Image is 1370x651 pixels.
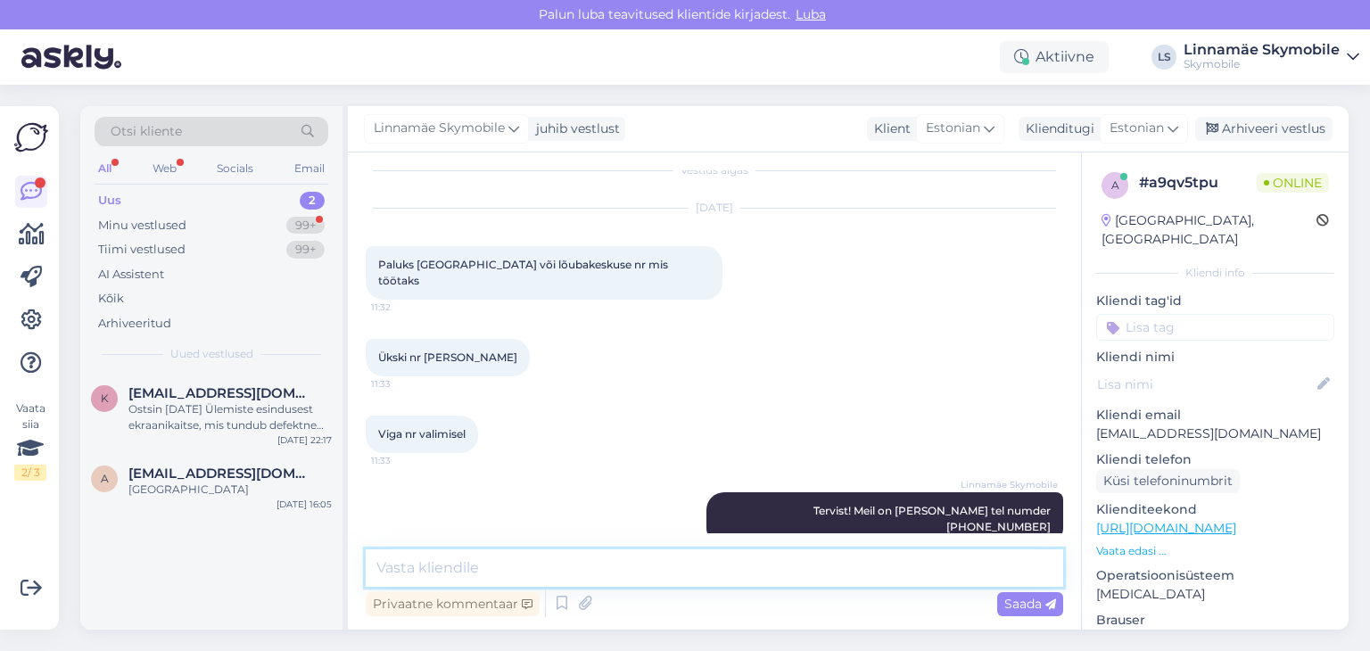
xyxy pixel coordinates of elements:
span: Saada [1004,596,1056,612]
div: Ostsin [DATE] Ülemiste esindusest ekraanikaitse, mis tundub defektne [PERSON_NAME] ta ekraanile. ... [128,401,332,433]
p: Kliendi email [1096,406,1334,424]
span: 11:33 [371,377,438,391]
div: Arhiveeritud [98,315,171,333]
div: [GEOGRAPHIC_DATA] [128,482,332,498]
div: 2 [300,192,325,210]
span: Otsi kliente [111,122,182,141]
div: Klient [867,119,911,138]
div: LS [1151,45,1176,70]
span: Ükski nr [PERSON_NAME] [378,350,517,364]
div: Web [149,157,180,180]
p: Klienditeekond [1096,500,1334,519]
span: Estonian [1110,119,1164,138]
div: Socials [213,157,257,180]
div: Kõik [98,290,124,308]
div: 99+ [286,217,325,235]
div: Minu vestlused [98,217,186,235]
div: juhib vestlust [529,119,620,138]
div: Kliendi info [1096,265,1334,281]
span: k [101,391,109,405]
span: karlroberttoome@gmail.com [128,385,314,401]
span: Uued vestlused [170,346,253,362]
div: AI Assistent [98,266,164,284]
p: Kliendi nimi [1096,348,1334,367]
div: Tiimi vestlused [98,241,186,259]
p: Vaata edasi ... [1096,543,1334,559]
p: Operatsioonisüsteem [1096,566,1334,585]
div: [DATE] [366,200,1063,216]
span: Estonian [926,119,980,138]
div: [DATE] 16:05 [276,498,332,511]
div: Email [291,157,328,180]
div: Küsi telefoninumbrit [1096,469,1240,493]
p: [MEDICAL_DATA] [1096,585,1334,604]
input: Lisa tag [1096,314,1334,341]
div: Linnamäe Skymobile [1184,43,1340,57]
span: Linnamäe Skymobile [961,478,1058,491]
div: All [95,157,115,180]
span: Linnamäe Skymobile [374,119,505,138]
a: Linnamäe SkymobileSkymobile [1184,43,1359,71]
p: Kliendi telefon [1096,450,1334,469]
span: Luba [790,6,831,22]
div: Uus [98,192,121,210]
div: Klienditugi [1019,119,1094,138]
div: Vaata siia [14,400,46,481]
span: Tervist! Meil on [PERSON_NAME] tel numder [PHONE_NUMBER] [813,504,1053,533]
span: Viga nr valimisel [378,427,466,441]
div: 99+ [286,241,325,259]
div: 2 / 3 [14,465,46,481]
span: agosoots1@gmail.com [128,466,314,482]
div: [DATE] 22:17 [277,433,332,447]
a: [URL][DOMAIN_NAME] [1096,520,1236,536]
div: [GEOGRAPHIC_DATA], [GEOGRAPHIC_DATA] [1102,211,1316,249]
input: Lisa nimi [1097,375,1314,394]
div: Privaatne kommentaar [366,592,540,616]
p: [EMAIL_ADDRESS][DOMAIN_NAME] [1096,424,1334,443]
div: Aktiivne [1000,41,1109,73]
img: Askly Logo [14,120,48,154]
span: Paluks [GEOGRAPHIC_DATA] või lõubakeskuse nr mis töötaks [378,258,671,287]
span: a [101,472,109,485]
div: Skymobile [1184,57,1340,71]
span: 11:32 [371,301,438,314]
span: a [1111,178,1119,192]
p: Kliendi tag'id [1096,292,1334,310]
span: Online [1257,173,1329,193]
p: Brauser [1096,611,1334,630]
div: Arhiveeri vestlus [1195,117,1333,141]
span: 11:33 [371,454,438,467]
div: Vestlus algas [366,162,1063,178]
div: # a9qv5tpu [1139,172,1257,194]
